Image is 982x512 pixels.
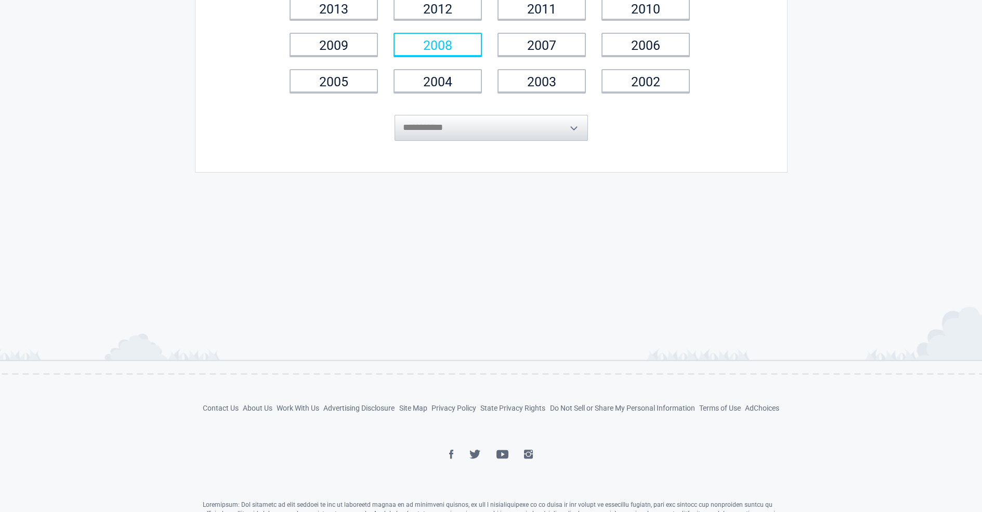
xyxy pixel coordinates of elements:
a: About Us [243,404,272,412]
a: Do Not Sell or Share My Personal Information [550,404,695,412]
a: Contact Us [203,404,239,412]
a: 2007 [497,33,586,56]
a: 2009 [290,33,378,56]
a: Terms of Use [699,404,741,412]
img: Instagram [524,450,533,459]
a: 2004 [394,69,482,93]
a: Work With Us [277,404,319,412]
a: 2008 [394,33,482,56]
img: Twitter [469,450,481,459]
a: State Privacy Rights [480,404,545,412]
a: Site Map [399,404,427,412]
a: AdChoices [745,404,779,412]
a: 2002 [601,69,690,93]
img: YouTube [496,450,508,459]
a: 2005 [290,69,378,93]
a: Privacy Policy [431,404,476,412]
img: Facebook [449,450,454,459]
a: 2003 [497,69,586,93]
a: Advertising Disclosure [323,404,395,412]
a: 2006 [601,33,690,56]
